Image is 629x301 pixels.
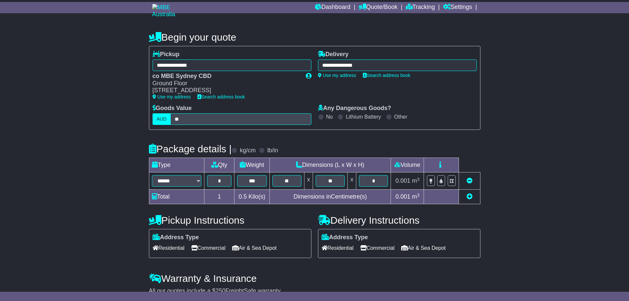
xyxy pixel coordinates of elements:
[417,177,420,182] sup: 3
[269,190,391,204] td: Dimensions in Centimetre(s)
[153,105,192,112] label: Goods Value
[304,172,313,190] td: x
[153,243,185,253] span: Residential
[417,193,420,198] sup: 3
[269,158,391,172] td: Dimensions (L x W x H)
[326,114,333,120] label: No
[467,177,472,184] a: Remove this item
[315,2,350,13] a: Dashboard
[240,147,256,154] label: kg/cm
[153,73,299,80] div: co MBE Sydney CBD
[401,243,446,253] span: Air & Sea Depot
[359,2,398,13] a: Quote/Book
[467,193,472,200] a: Add new item
[153,234,199,241] label: Address Type
[216,287,226,294] span: 250
[360,243,395,253] span: Commercial
[396,177,410,184] span: 0.001
[197,94,245,99] a: Search address book
[318,73,356,78] a: Use my address
[239,193,247,200] span: 0.5
[267,147,278,154] label: lb/in
[149,32,480,43] h4: Begin your quote
[191,243,226,253] span: Commercial
[149,158,204,172] td: Type
[322,243,354,253] span: Residential
[149,190,204,204] td: Total
[153,51,180,58] label: Pickup
[412,177,420,184] span: m
[234,190,269,204] td: Kilo(s)
[346,114,381,120] label: Lithium Battery
[348,172,356,190] td: x
[391,158,424,172] td: Volume
[318,105,391,112] label: Any Dangerous Goods?
[149,273,480,284] h4: Warranty & Insurance
[394,114,407,120] label: Other
[153,94,191,99] a: Use my address
[318,51,349,58] label: Delivery
[322,234,368,241] label: Address Type
[412,193,420,200] span: m
[149,287,480,295] div: All our quotes include a $ FreightSafe warranty.
[153,87,299,94] div: [STREET_ADDRESS]
[318,215,480,226] h4: Delivery Instructions
[406,2,435,13] a: Tracking
[204,158,234,172] td: Qty
[232,243,277,253] span: Air & Sea Depot
[149,215,311,226] h4: Pickup Instructions
[204,190,234,204] td: 1
[149,143,232,154] h4: Package details |
[396,193,410,200] span: 0.001
[443,2,472,13] a: Settings
[153,113,171,125] label: AUD
[153,80,299,87] div: Ground Floor
[363,73,410,78] a: Search address book
[234,158,269,172] td: Weight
